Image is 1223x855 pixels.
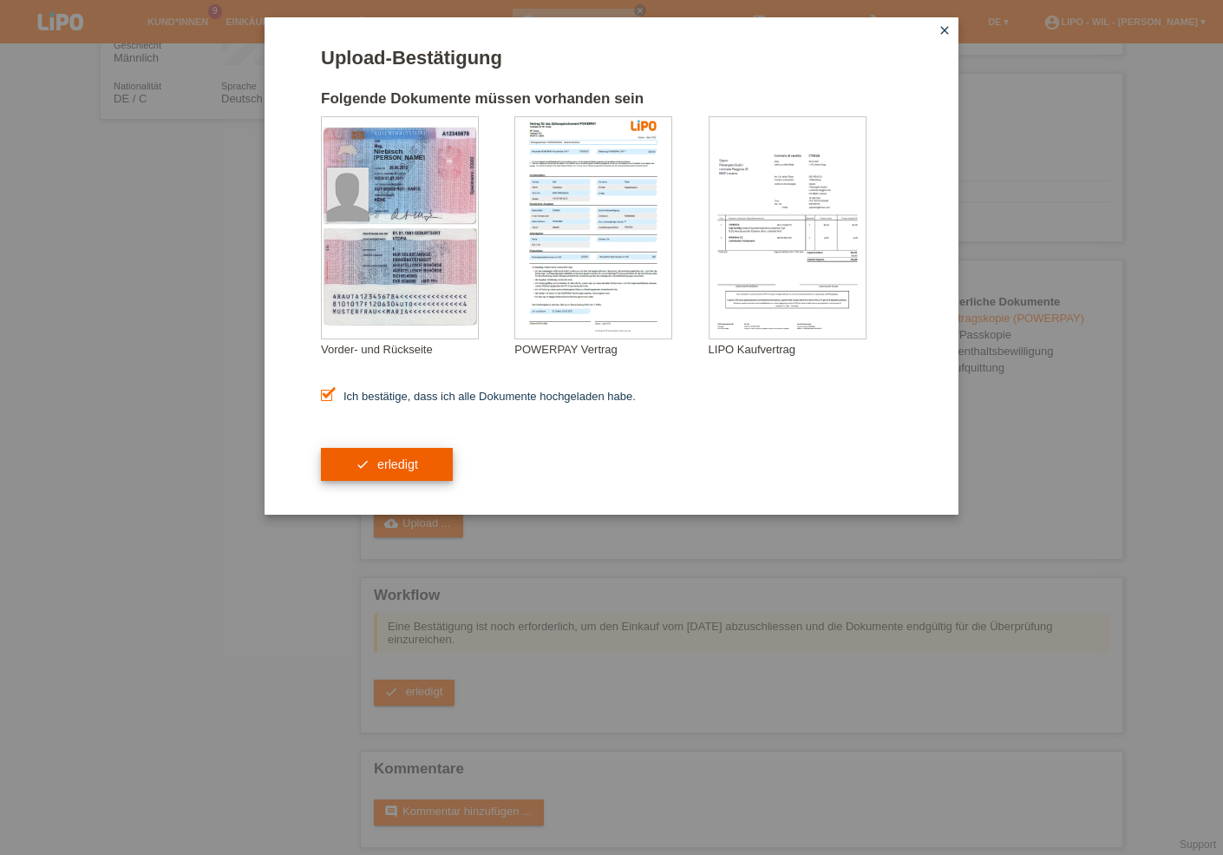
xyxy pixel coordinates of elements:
div: [PERSON_NAME] [374,155,461,161]
a: close [933,22,956,42]
label: Ich bestätige, dass ich alle Dokumente hochgeladen habe. [321,390,636,403]
img: foreign_id_photo_male.png [327,168,369,221]
i: check [356,457,370,471]
h1: Upload-Bestätigung [321,47,902,69]
span: erledigt [377,457,418,471]
div: LIPO Kaufvertrag [709,343,902,356]
button: check erledigt [321,448,453,481]
div: Niebisch [374,148,461,155]
div: Vorder- und Rückseite [321,343,514,356]
h2: Folgende Dokumente müssen vorhanden sein [321,90,902,116]
img: upload_document_confirmation_type_receipt_generic.png [710,117,866,339]
img: 39073_print.png [631,120,657,131]
img: upload_document_confirmation_type_id_foreign_empty.png [322,117,478,339]
div: POWERPAY Vertrag [514,343,708,356]
img: upload_document_confirmation_type_contract_kkg_whitelabel.png [515,117,671,339]
i: close [938,23,952,37]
